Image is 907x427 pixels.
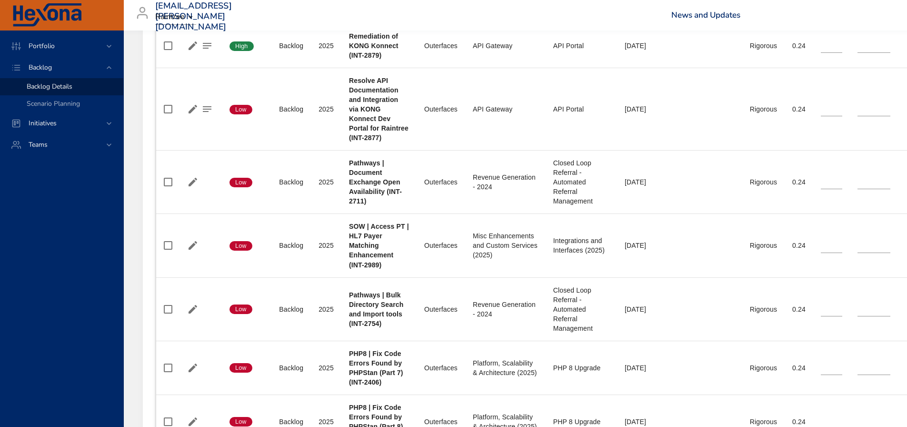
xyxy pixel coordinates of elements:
[279,41,303,51] div: Backlog
[319,177,334,187] div: 2025
[279,241,303,250] div: Backlog
[279,177,303,187] div: Backlog
[553,363,609,373] div: PHP 8 Upgrade
[625,417,659,427] div: [DATE]
[750,104,777,114] div: Rigorous
[424,41,458,51] div: Outerfaces
[553,236,609,255] div: Integrations and Interfaces (2025)
[625,41,659,51] div: [DATE]
[11,3,83,27] img: Hexona
[186,238,200,253] button: Edit Project Details
[319,417,334,427] div: 2025
[27,99,80,108] span: Scenario Planning
[424,177,458,187] div: Outerfaces
[750,363,777,373] div: Rigorous
[625,104,659,114] div: [DATE]
[792,305,806,314] div: 0.24
[319,241,334,250] div: 2025
[229,417,252,426] span: Low
[424,363,458,373] div: Outerfaces
[229,305,252,314] span: Low
[279,417,303,427] div: Backlog
[750,305,777,314] div: Rigorous
[750,241,777,250] div: Rigorous
[186,102,200,116] button: Edit Project Details
[155,10,196,25] div: Raintree
[21,41,62,51] span: Portfolio
[750,41,777,51] div: Rigorous
[21,140,55,149] span: Teams
[792,41,806,51] div: 0.24
[625,177,659,187] div: [DATE]
[349,159,402,205] b: Pathways | Document Exchange Open Availability (INT-2711)
[186,302,200,316] button: Edit Project Details
[424,241,458,250] div: Outerfaces
[424,417,458,427] div: Outerfaces
[21,119,64,128] span: Initiatives
[473,104,538,114] div: API Gateway
[155,1,232,32] h3: [EMAIL_ADDRESS][PERSON_NAME][DOMAIN_NAME]
[319,104,334,114] div: 2025
[625,363,659,373] div: [DATE]
[473,300,538,319] div: Revenue Generation - 2024
[186,175,200,189] button: Edit Project Details
[473,173,538,192] div: Revenue Generation - 2024
[473,231,538,260] div: Misc Enhancements and Custom Services (2025)
[792,363,806,373] div: 0.24
[229,42,254,51] span: High
[229,105,252,114] span: Low
[200,102,214,116] button: Project Notes
[186,361,200,375] button: Edit Project Details
[229,364,252,372] span: Low
[671,10,740,20] a: News and Updates
[279,104,303,114] div: Backlog
[349,32,399,59] b: Remediation of KONG Konnect (INT-2879)
[625,241,659,250] div: [DATE]
[349,77,409,142] b: Resolve API Documentation and Integration via KONG Konnect Dev Portal for Raintree (INT-2877)
[279,363,303,373] div: Backlog
[792,417,806,427] div: 0.24
[279,305,303,314] div: Backlog
[229,242,252,250] span: Low
[625,305,659,314] div: [DATE]
[349,291,403,327] b: Pathways | Bulk Directory Search and Import tools (INT-2754)
[473,41,538,51] div: API Gateway
[349,350,403,386] b: PHP8 | Fix Code Errors Found by PHPStan (Part 7) (INT-2406)
[424,104,458,114] div: Outerfaces
[21,63,60,72] span: Backlog
[553,104,609,114] div: API Portal
[553,417,609,427] div: PHP 8 Upgrade
[792,104,806,114] div: 0.24
[553,285,609,333] div: Closed Loop Referral - Automated Referral Management
[27,82,72,91] span: Backlog Details
[792,241,806,250] div: 0.24
[424,305,458,314] div: Outerfaces
[200,39,214,53] button: Project Notes
[750,417,777,427] div: Rigorous
[186,39,200,53] button: Edit Project Details
[319,305,334,314] div: 2025
[229,178,252,187] span: Low
[553,158,609,206] div: Closed Loop Referral - Automated Referral Management
[553,41,609,51] div: API Portal
[319,363,334,373] div: 2025
[473,358,538,377] div: Platform, Scalability & Architecture (2025)
[750,177,777,187] div: Rigorous
[349,223,409,268] b: SOW | Access PT | HL7 Payer Matching Enhancement (INT-2989)
[792,177,806,187] div: 0.24
[319,41,334,51] div: 2025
